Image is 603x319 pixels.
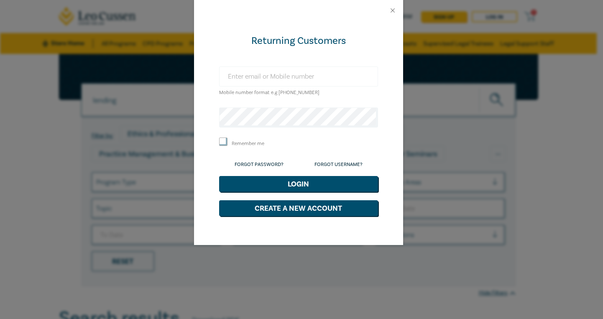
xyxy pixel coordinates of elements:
[219,176,378,192] button: Login
[219,200,378,216] button: Create a New Account
[389,7,396,14] button: Close
[232,140,264,147] label: Remember me
[235,161,284,168] a: Forgot Password?
[314,161,363,168] a: Forgot Username?
[219,34,378,48] div: Returning Customers
[219,89,319,96] small: Mobile number format e.g [PHONE_NUMBER]
[219,66,378,87] input: Enter email or Mobile number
